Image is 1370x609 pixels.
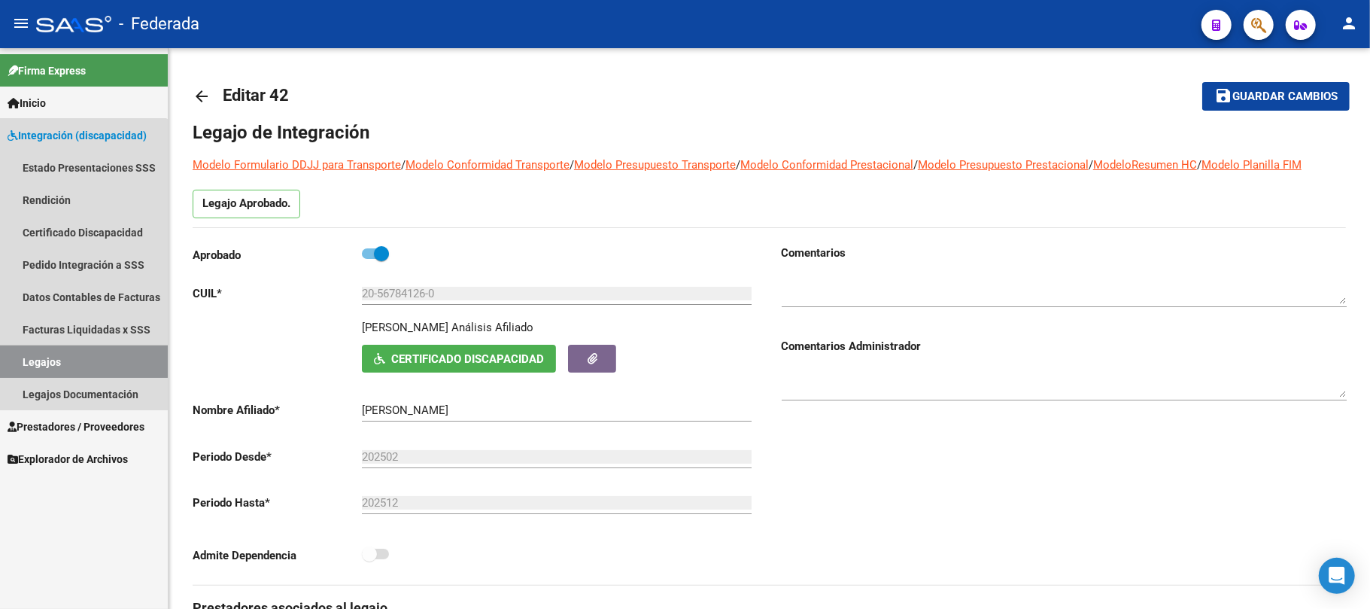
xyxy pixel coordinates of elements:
[1201,158,1302,172] a: Modelo Planilla FIM
[1202,82,1350,110] button: Guardar cambios
[1093,158,1197,172] a: ModeloResumen HC
[193,402,362,419] p: Nombre Afiliado
[406,158,570,172] a: Modelo Conformidad Transporte
[193,247,362,263] p: Aprobado
[193,285,362,302] p: CUIL
[193,158,401,172] a: Modelo Formulario DDJJ para Transporte
[223,86,289,105] span: Editar 42
[193,495,362,511] p: Periodo Hasta
[918,158,1089,172] a: Modelo Presupuesto Prestacional
[193,190,300,218] p: Legajo Aprobado.
[12,14,30,32] mat-icon: menu
[391,352,544,366] span: Certificado Discapacidad
[8,451,128,467] span: Explorador de Archivos
[362,319,448,336] p: [PERSON_NAME]
[119,8,199,41] span: - Federada
[782,338,1347,355] h3: Comentarios Administrador
[8,419,144,435] span: Prestadores / Proveedores
[193,87,211,105] mat-icon: arrow_back
[193,547,362,564] p: Admite Dependencia
[8,127,147,144] span: Integración (discapacidad)
[782,245,1347,261] h3: Comentarios
[362,345,556,373] button: Certificado Discapacidad
[8,95,46,111] span: Inicio
[1319,558,1355,594] div: Open Intercom Messenger
[193,449,362,465] p: Periodo Desde
[1340,14,1358,32] mat-icon: person
[1232,90,1338,104] span: Guardar cambios
[193,120,1346,145] h1: Legajo de Integración
[8,62,86,79] span: Firma Express
[1214,87,1232,105] mat-icon: save
[740,158,913,172] a: Modelo Conformidad Prestacional
[574,158,736,172] a: Modelo Presupuesto Transporte
[451,319,533,336] div: Análisis Afiliado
